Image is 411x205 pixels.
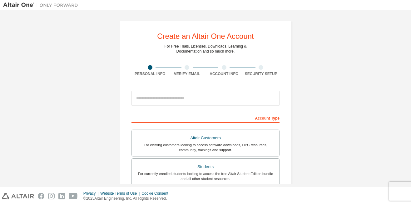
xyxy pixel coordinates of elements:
[141,191,172,196] div: Cookie Consent
[165,44,247,54] div: For Free Trials, Licenses, Downloads, Learning & Documentation and so much more.
[169,71,206,76] div: Verify Email
[100,191,141,196] div: Website Terms of Use
[83,196,172,201] p: © 2025 Altair Engineering, Inc. All Rights Reserved.
[3,2,81,8] img: Altair One
[131,71,169,76] div: Personal Info
[38,193,44,199] img: facebook.svg
[58,193,65,199] img: linkedin.svg
[48,193,55,199] img: instagram.svg
[69,193,78,199] img: youtube.svg
[136,162,275,171] div: Students
[136,142,275,152] div: For existing customers looking to access software downloads, HPC resources, community, trainings ...
[136,134,275,142] div: Altair Customers
[205,71,243,76] div: Account Info
[243,71,280,76] div: Security Setup
[2,193,34,199] img: altair_logo.svg
[131,113,280,123] div: Account Type
[83,191,100,196] div: Privacy
[136,171,275,181] div: For currently enrolled students looking to access the free Altair Student Edition bundle and all ...
[157,33,254,40] div: Create an Altair One Account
